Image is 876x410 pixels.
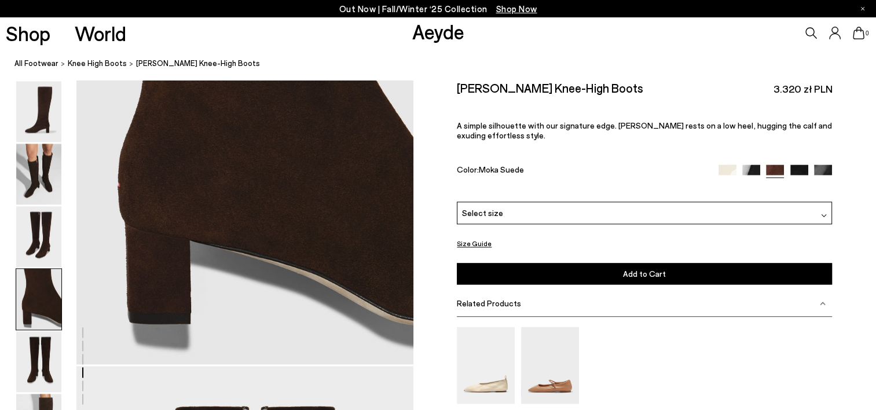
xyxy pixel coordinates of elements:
button: Add to Cart [457,263,832,284]
a: Aeyde [412,19,464,43]
img: svg%3E [821,213,827,218]
span: Select size [462,207,503,219]
button: Size Guide [457,236,492,251]
a: World [75,23,126,43]
span: Related Products [457,298,521,308]
img: Nomi Ruched Flats [457,327,515,404]
p: A simple silhouette with our signature edge. [PERSON_NAME] rests on a low heel, hugging the calf ... [457,120,832,140]
a: 0 [853,27,864,39]
span: knee high boots [68,59,127,68]
img: svg%3E [820,300,826,306]
nav: breadcrumb [14,49,876,80]
img: Marty Suede Knee-High Boots - Image 5 [16,331,61,392]
div: Color: [457,164,706,178]
a: Shop [6,23,50,43]
p: Out Now | Fall/Winter ‘25 Collection [339,2,537,16]
h2: [PERSON_NAME] Knee-High Boots [457,80,643,95]
a: All Footwear [14,58,58,70]
img: Marty Suede Knee-High Boots - Image 1 [16,81,61,142]
img: Uma Mary-Jane Flats [521,327,579,404]
span: Moka Suede [479,164,524,174]
span: [PERSON_NAME] Knee-High Boots [136,58,260,70]
span: 3.320 zł PLN [773,82,832,96]
a: knee high boots [68,58,127,70]
img: Marty Suede Knee-High Boots - Image 3 [16,206,61,267]
span: 0 [864,30,870,36]
img: Marty Suede Knee-High Boots - Image 4 [16,269,61,330]
img: Marty Suede Knee-High Boots - Image 2 [16,144,61,204]
span: Navigate to /collections/new-in [496,3,537,14]
span: Add to Cart [623,269,666,279]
